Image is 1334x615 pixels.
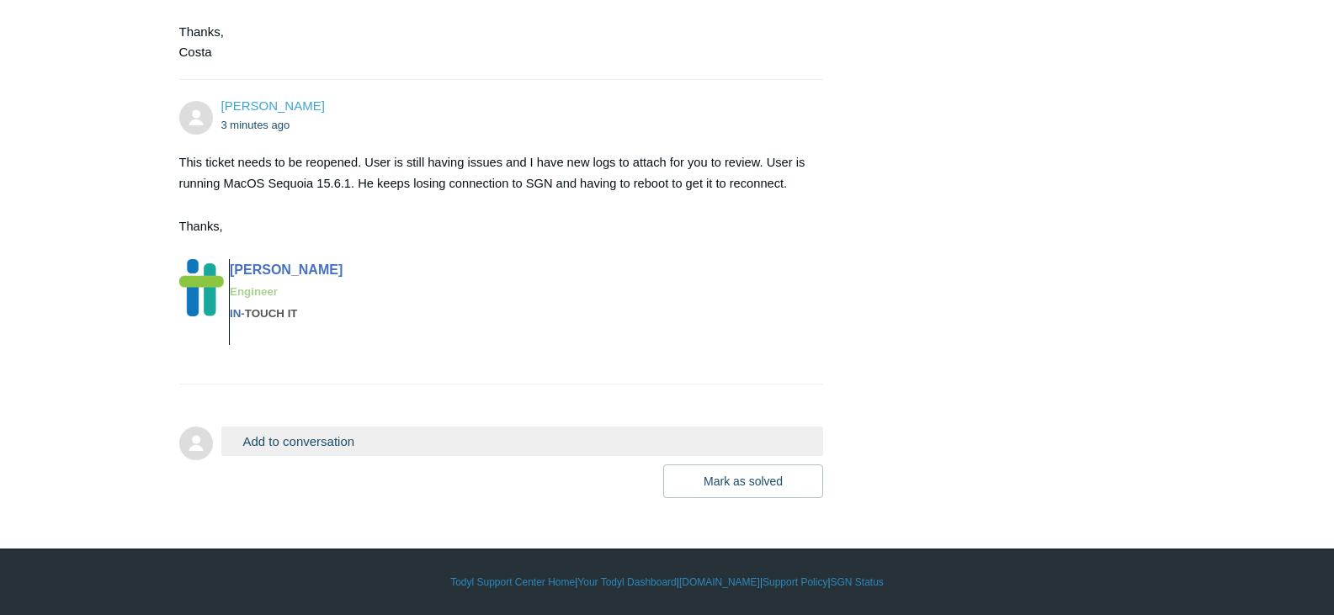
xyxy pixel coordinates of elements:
[179,156,805,191] span: This ticket needs to be reopened. User is still having issues and I have new logs to attach for y...
[221,98,325,113] span: Josh Staton
[663,464,823,498] button: Mark as solved
[763,575,827,590] a: Support Policy
[221,98,325,113] a: [PERSON_NAME]
[221,119,290,131] time: 09/23/2025, 13:24
[577,575,676,590] a: Your Todyl Dashboard
[679,575,760,590] a: [DOMAIN_NAME]
[230,285,278,298] span: Engineer
[221,427,824,456] button: Add to conversation
[230,307,245,320] span: IN-
[245,307,298,320] span: TOUCH IT
[179,575,1156,590] div: | | | |
[179,220,223,233] span: Thanks,
[450,575,575,590] a: Todyl Support Center Home
[831,575,884,590] a: SGN Status
[230,262,343,277] span: [PERSON_NAME]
